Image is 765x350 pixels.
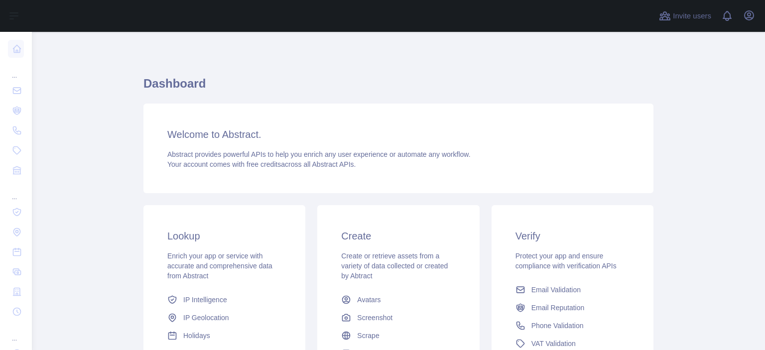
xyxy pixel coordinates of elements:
[531,339,576,349] span: VAT Validation
[143,76,653,100] h1: Dashboard
[511,299,634,317] a: Email Reputation
[531,303,585,313] span: Email Reputation
[247,160,281,168] span: free credits
[531,321,584,331] span: Phone Validation
[337,327,459,345] a: Scrape
[657,8,713,24] button: Invite users
[673,10,711,22] span: Invite users
[8,181,24,201] div: ...
[183,313,229,323] span: IP Geolocation
[531,285,581,295] span: Email Validation
[163,327,285,345] a: Holidays
[167,127,630,141] h3: Welcome to Abstract.
[8,323,24,343] div: ...
[515,229,630,243] h3: Verify
[357,295,381,305] span: Avatars
[167,150,471,158] span: Abstract provides powerful APIs to help you enrich any user experience or automate any workflow.
[341,229,455,243] h3: Create
[357,331,379,341] span: Scrape
[337,309,459,327] a: Screenshot
[8,60,24,80] div: ...
[163,309,285,327] a: IP Geolocation
[163,291,285,309] a: IP Intelligence
[183,331,210,341] span: Holidays
[341,252,448,280] span: Create or retrieve assets from a variety of data collected or created by Abtract
[167,229,281,243] h3: Lookup
[511,281,634,299] a: Email Validation
[167,252,272,280] span: Enrich your app or service with accurate and comprehensive data from Abstract
[515,252,617,270] span: Protect your app and ensure compliance with verification APIs
[511,317,634,335] a: Phone Validation
[337,291,459,309] a: Avatars
[167,160,356,168] span: Your account comes with across all Abstract APIs.
[183,295,227,305] span: IP Intelligence
[357,313,392,323] span: Screenshot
